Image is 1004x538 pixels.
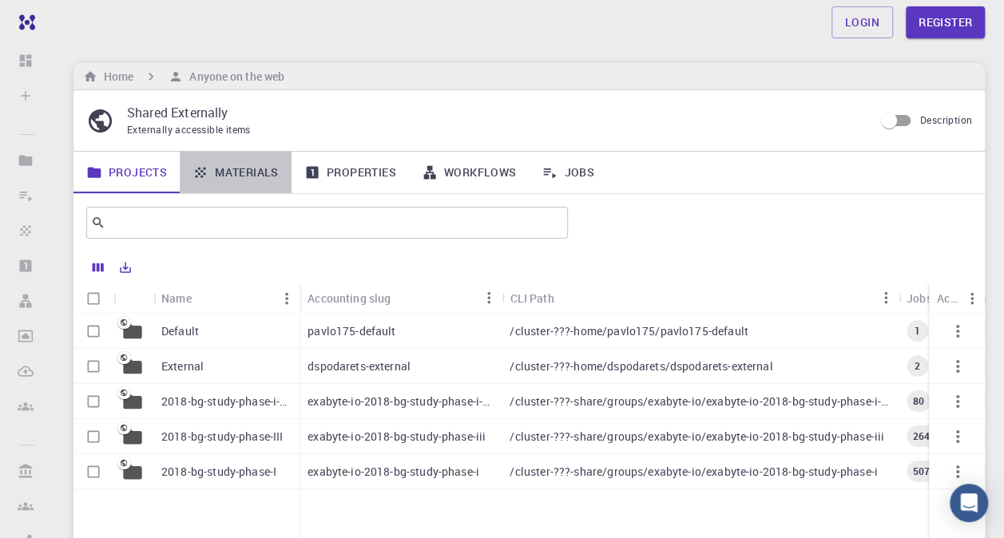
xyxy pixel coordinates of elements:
[13,14,35,30] img: logo
[180,152,292,193] a: Materials
[873,285,899,311] button: Menu
[127,103,861,122] p: Shared Externally
[192,286,217,311] button: Sort
[908,324,927,338] span: 1
[308,394,494,409] p: exabyte-io-2018-bg-study-phase-i-ph
[510,283,554,314] div: CLI Path
[308,283,391,314] div: Accounting slug
[183,68,284,85] h6: Anyone on the web
[292,152,409,193] a: Properties
[161,464,276,480] p: 2018-bg-study-phase-I
[831,6,893,38] a: Login
[161,323,199,339] p: Default
[300,283,502,314] div: Accounting slug
[907,394,931,408] span: 80
[391,285,416,311] button: Sort
[920,113,972,126] span: Description
[510,464,877,480] p: /cluster-???-share/groups/exabyte-io/exabyte-io-2018-bg-study-phase-i
[127,123,251,136] span: Externally accessible items
[308,429,486,445] p: exabyte-io-2018-bg-study-phase-iii
[112,255,139,280] button: Export
[510,358,772,374] p: /cluster-???-home/dspodarets/dspodarets-external
[510,323,748,339] p: /cluster-???-home/pavlo175/pavlo175-default
[937,283,959,314] div: Actions
[97,68,133,85] h6: Home
[308,464,479,480] p: exabyte-io-2018-bg-study-phase-i
[113,283,153,314] div: Icon
[510,394,890,409] p: /cluster-???-share/groups/exabyte-io/exabyte-io-2018-bg-study-phase-i-ph
[476,285,502,311] button: Menu
[80,68,288,85] nav: breadcrumb
[161,394,292,409] p: 2018-bg-study-phase-i-ph
[274,286,300,311] button: Menu
[929,283,985,314] div: Actions
[502,283,898,314] div: CLI Path
[308,323,395,339] p: pavlo175-default
[85,255,112,280] button: Columns
[73,152,180,193] a: Projects
[161,358,204,374] p: External
[153,283,300,314] div: Name
[161,429,283,445] p: 2018-bg-study-phase-III
[308,358,411,374] p: dspodarets-external
[959,286,985,311] button: Menu
[907,429,942,443] span: 2642
[906,6,985,38] a: Register
[907,465,936,478] span: 507
[409,152,530,193] a: Workflows
[510,429,884,445] p: /cluster-???-share/groups/exabyte-io/exabyte-io-2018-bg-study-phase-iii
[161,283,192,314] div: Name
[907,283,944,314] div: Jobs Total
[908,359,927,373] span: 2
[950,484,988,522] div: Open Intercom Messenger
[529,152,607,193] a: Jobs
